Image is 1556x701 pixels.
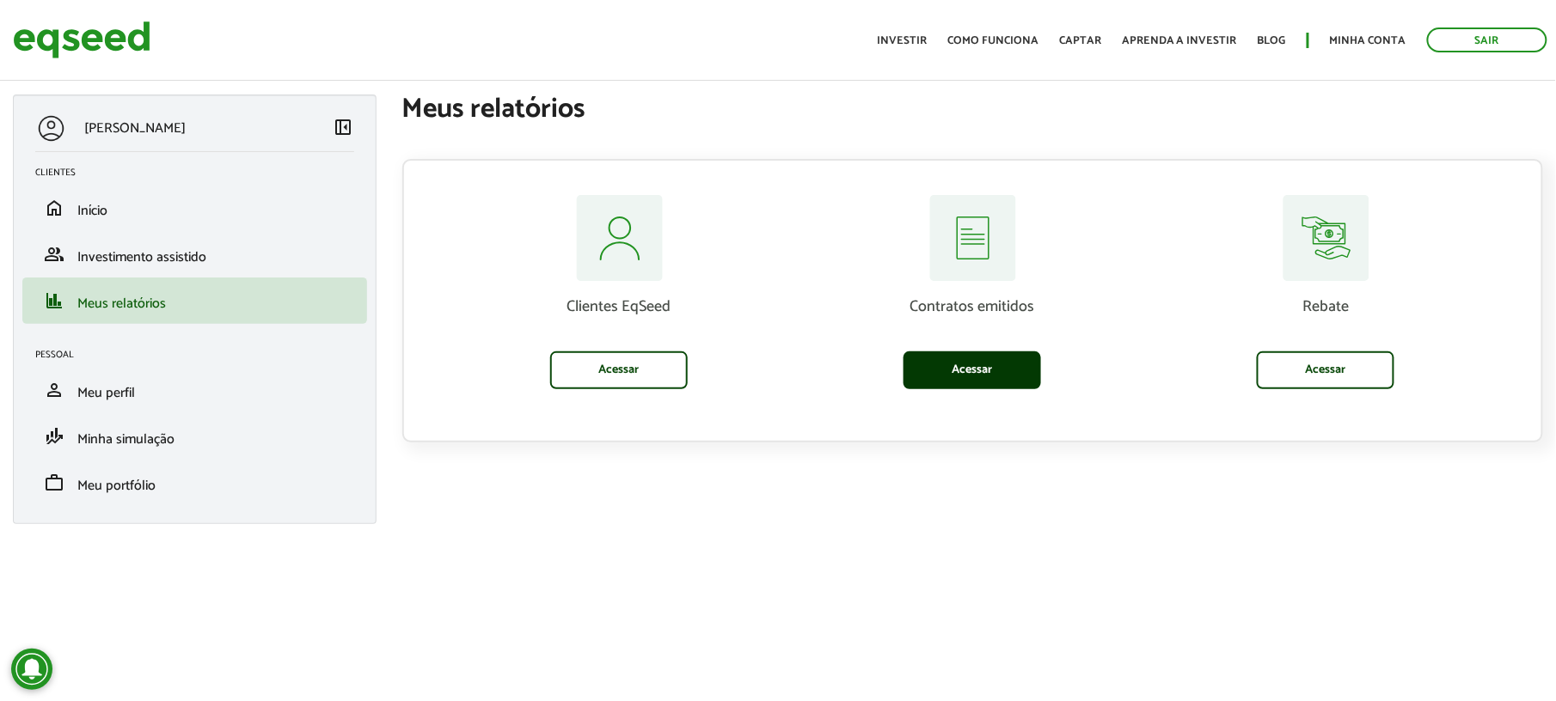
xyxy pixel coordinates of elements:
span: Minha simulação [77,428,175,451]
span: left_panel_close [334,117,354,137]
a: Colapsar menu [334,117,354,141]
p: Contratos emitidos [809,298,1136,317]
span: group [44,244,64,265]
a: Blog [1258,35,1286,46]
a: Captar [1059,35,1101,46]
span: finance [44,290,64,311]
h1: Meus relatórios [402,94,1544,125]
img: relatorios-assessor-clientes.svg [576,195,663,281]
p: Clientes EqSeed [456,298,783,317]
a: Como funciona [947,35,1038,46]
span: home [44,198,64,218]
p: [PERSON_NAME] [84,120,186,137]
a: personMeu perfil [35,380,354,400]
a: Aprenda a investir [1122,35,1237,46]
li: Início [22,185,367,231]
span: Meu portfólio [77,474,156,497]
li: Investimento assistido [22,231,367,277]
span: Meus relatórios [77,292,166,315]
img: EqSeed [13,17,150,63]
a: Sair [1427,27,1547,52]
li: Meus relatórios [22,277,367,324]
a: Investir [877,35,927,46]
a: groupInvestimento assistido [35,244,354,265]
a: Acessar [1257,351,1394,389]
span: work [44,472,64,493]
a: workMeu portfólio [35,472,354,493]
span: Início [77,199,107,222]
a: Acessar [550,351,688,389]
h2: Pessoal [35,350,367,360]
a: Minha conta [1330,35,1406,46]
h2: Clientes [35,168,367,178]
span: Investimento assistido [77,246,206,269]
span: finance_mode [44,426,64,447]
li: Meu perfil [22,367,367,413]
a: financeMeus relatórios [35,290,354,311]
a: Acessar [904,351,1041,389]
a: homeInício [35,198,354,218]
img: relatorios-assessor-rebate.svg [1283,195,1369,281]
span: person [44,380,64,400]
li: Minha simulação [22,413,367,460]
li: Meu portfólio [22,460,367,506]
img: relatorios-assessor-contratos.svg [929,195,1016,281]
a: finance_modeMinha simulação [35,426,354,447]
span: Meu perfil [77,381,135,405]
p: Rebate [1162,298,1490,317]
